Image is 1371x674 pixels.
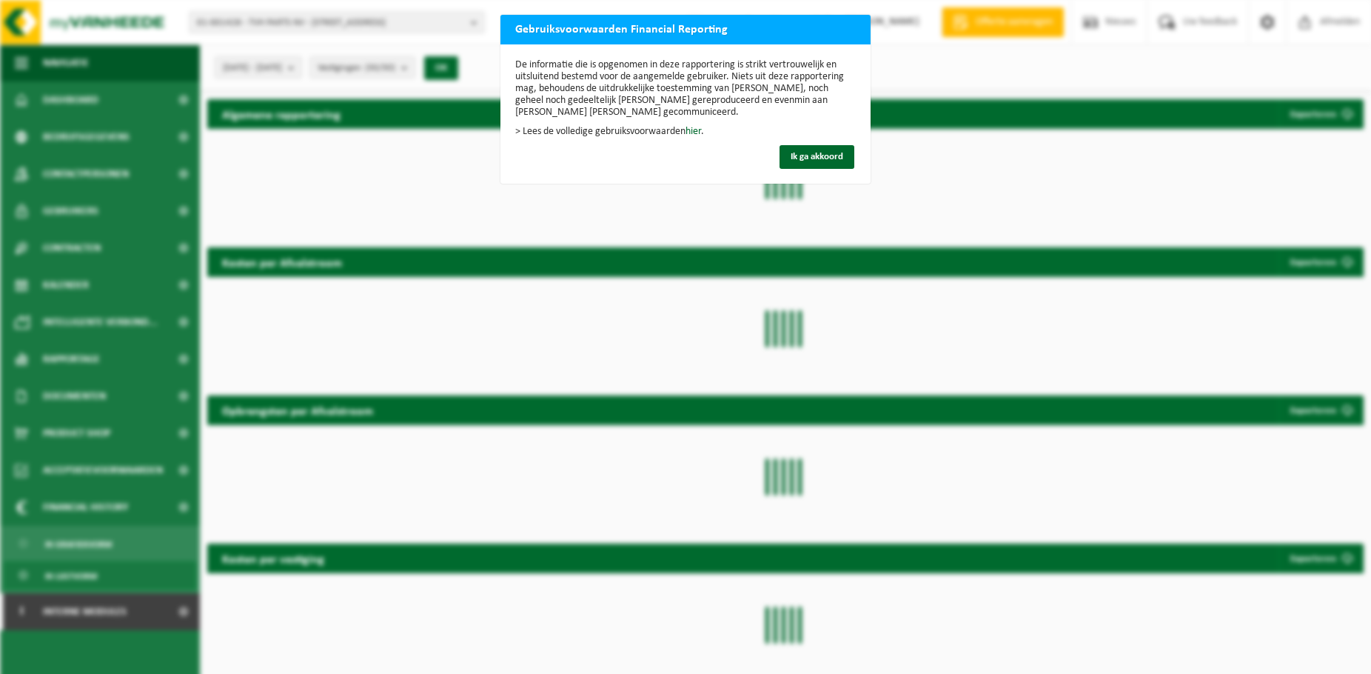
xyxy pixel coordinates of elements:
span: Ik ga akkoord [791,152,843,161]
p: > Lees de volledige gebruiksvoorwaarden . [515,126,856,138]
a: hier [685,126,701,137]
p: De informatie die is opgenomen in deze rapportering is strikt vertrouwelijk en uitsluitend bestem... [515,59,856,119]
h2: Gebruiksvoorwaarden Financial Reporting [500,15,743,43]
button: Ik ga akkoord [780,145,854,169]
